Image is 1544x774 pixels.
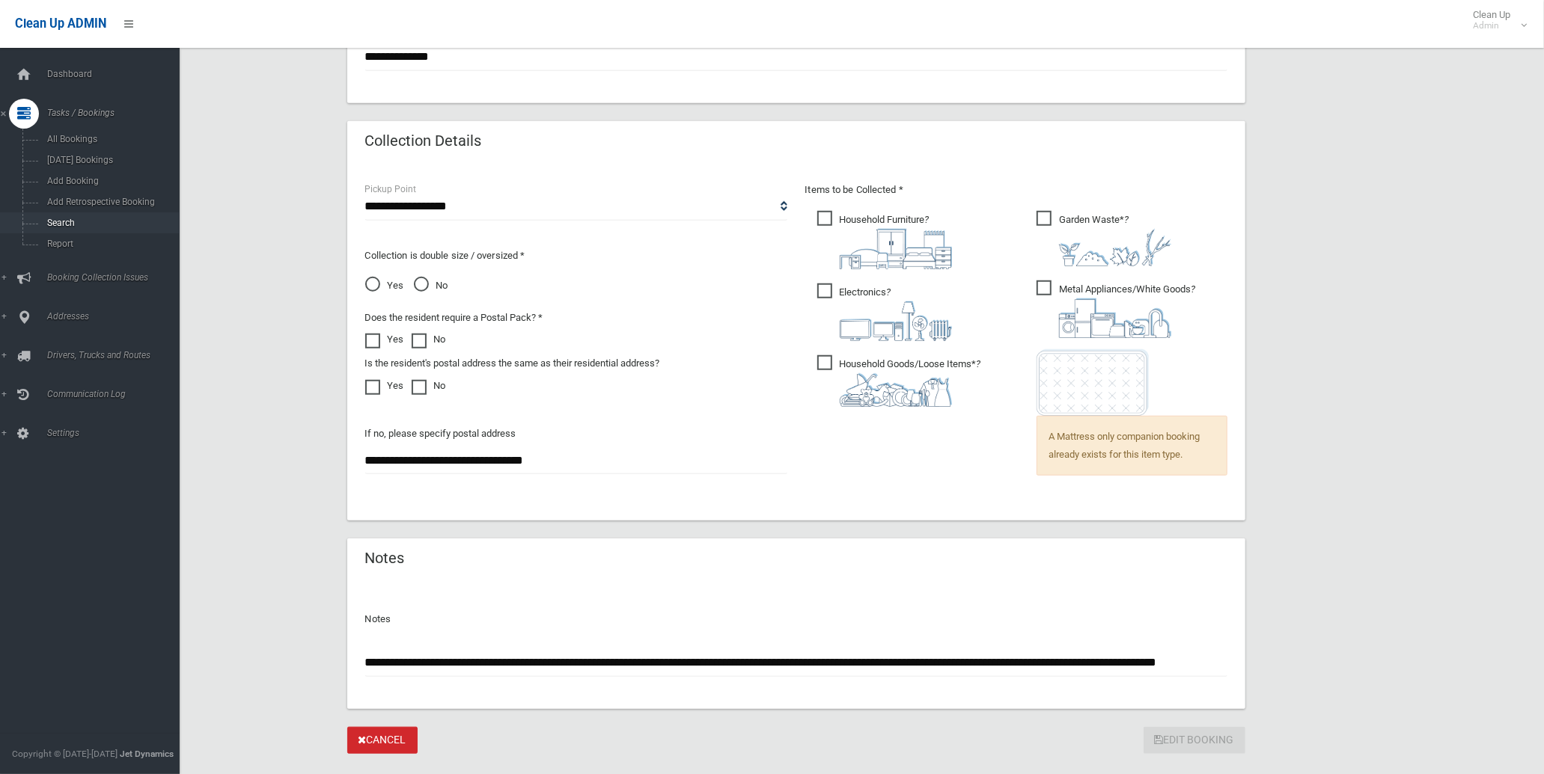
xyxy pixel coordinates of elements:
header: Notes [347,544,423,573]
span: Tasks / Bookings [43,108,192,118]
label: No [412,331,446,348]
i: ? [1059,214,1171,266]
span: Yes [365,277,404,295]
span: Copyright © [DATE]-[DATE] [12,749,118,759]
span: Drivers, Trucks and Routes [43,350,192,360]
i: ? [840,286,952,341]
span: Clean Up ADMIN [15,16,106,31]
span: Metal Appliances/White Goods [1037,280,1195,338]
img: aa9efdbe659d29b613fca23ba79d85cb.png [840,229,952,269]
label: If no, please specify postal address [365,425,516,443]
p: Collection is double size / oversized * [365,247,787,265]
i: ? [1059,283,1195,338]
strong: Jet Dynamics [120,749,174,759]
span: Booking Collection Issues [43,272,192,283]
i: ? [840,214,952,269]
span: A Mattress only companion booking already exists for this item type. [1037,416,1227,476]
span: All Bookings [43,134,180,144]
span: Household Goods/Loose Items* [817,355,981,407]
span: Dashboard [43,69,192,79]
span: Clean Up [1465,9,1525,31]
span: Household Furniture [817,211,952,269]
span: Add Booking [43,176,180,186]
img: e7408bece873d2c1783593a074e5cb2f.png [1037,349,1149,416]
img: b13cc3517677393f34c0a387616ef184.png [840,373,952,407]
label: No [412,377,446,395]
span: Add Retrospective Booking [43,197,180,207]
label: Yes [365,377,404,395]
span: Addresses [43,311,192,322]
span: Search [43,218,180,228]
p: Items to be Collected * [805,181,1227,199]
label: Yes [365,331,404,348]
p: Notes [365,610,1227,628]
span: Communication Log [43,389,192,399]
span: [DATE] Bookings [43,155,180,165]
span: Report [43,239,180,249]
span: Garden Waste* [1037,211,1171,266]
label: Is the resident's postal address the same as their residential address? [365,354,660,372]
i: ? [840,358,981,407]
img: 4fd8a5c772b2c999c83690221e5242e0.png [1059,229,1171,266]
a: Cancel [347,727,418,755]
label: Does the resident require a Postal Pack? * [365,309,543,327]
span: Electronics [817,283,952,341]
header: Collection Details [347,126,500,156]
span: No [414,277,448,295]
img: 36c1b0289cb1767239cdd3de9e694f19.png [1059,298,1171,338]
span: Settings [43,428,192,438]
img: 394712a680b73dbc3d2a6a3a7ffe5a07.png [840,301,952,341]
small: Admin [1473,20,1510,31]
